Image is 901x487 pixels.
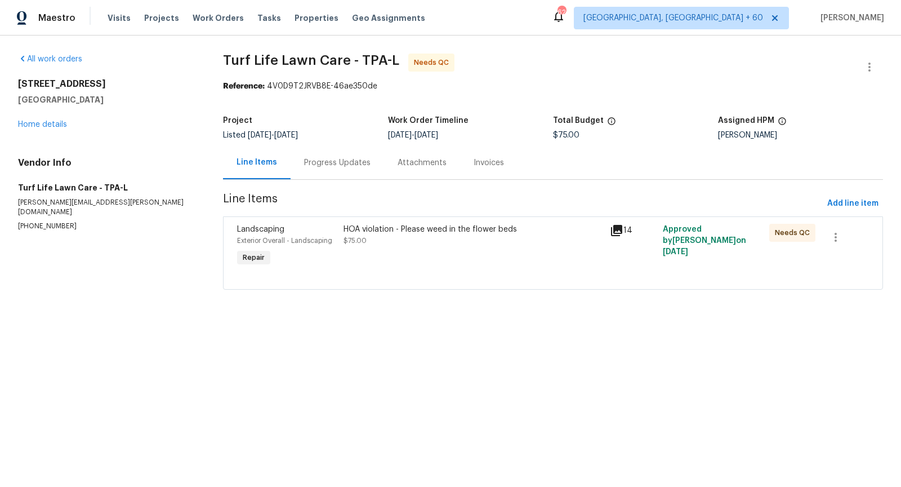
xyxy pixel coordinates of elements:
[18,222,196,231] p: [PHONE_NUMBER]
[388,131,412,139] span: [DATE]
[474,157,504,169] div: Invoices
[718,131,883,139] div: [PERSON_NAME]
[553,131,579,139] span: $75.00
[778,117,787,131] span: The hpm assigned to this work order.
[223,54,399,67] span: Turf Life Lawn Care - TPA-L
[553,117,604,125] h5: Total Budget
[583,12,763,24] span: [GEOGRAPHIC_DATA], [GEOGRAPHIC_DATA] + 60
[223,117,252,125] h5: Project
[607,117,616,131] span: The total cost of line items that have been proposed by Opendoor. This sum includes line items th...
[827,197,878,211] span: Add line item
[257,14,281,22] span: Tasks
[352,12,425,24] span: Geo Assignments
[248,131,271,139] span: [DATE]
[775,227,814,238] span: Needs QC
[344,224,603,235] div: HOA violation - Please weed in the flower beds
[274,131,298,139] span: [DATE]
[18,157,196,169] h4: Vendor Info
[237,237,332,244] span: Exterior Overall - Landscaping
[223,131,298,139] span: Listed
[557,7,565,18] div: 629
[344,237,367,244] span: $75.00
[295,12,338,24] span: Properties
[108,12,131,24] span: Visits
[223,82,265,90] b: Reference:
[18,121,67,129] a: Home details
[237,225,284,233] span: Landscaping
[304,157,371,169] div: Progress Updates
[18,94,196,105] h5: [GEOGRAPHIC_DATA]
[816,12,884,24] span: [PERSON_NAME]
[18,198,196,217] p: [PERSON_NAME][EMAIL_ADDRESS][PERSON_NAME][DOMAIN_NAME]
[718,117,774,125] h5: Assigned HPM
[223,193,823,214] span: Line Items
[610,224,656,237] div: 14
[414,57,453,68] span: Needs QC
[144,12,179,24] span: Projects
[823,193,883,214] button: Add line item
[193,12,244,24] span: Work Orders
[18,55,82,63] a: All work orders
[18,182,196,193] h5: Turf Life Lawn Care - TPA-L
[38,12,75,24] span: Maestro
[388,131,438,139] span: -
[237,157,277,168] div: Line Items
[18,78,196,90] h2: [STREET_ADDRESS]
[223,81,883,92] div: 4V0D9T2JRVB8E-46ae350de
[414,131,438,139] span: [DATE]
[248,131,298,139] span: -
[238,252,269,263] span: Repair
[388,117,469,125] h5: Work Order Timeline
[398,157,447,169] div: Attachments
[663,225,746,256] span: Approved by [PERSON_NAME] on
[663,248,688,256] span: [DATE]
